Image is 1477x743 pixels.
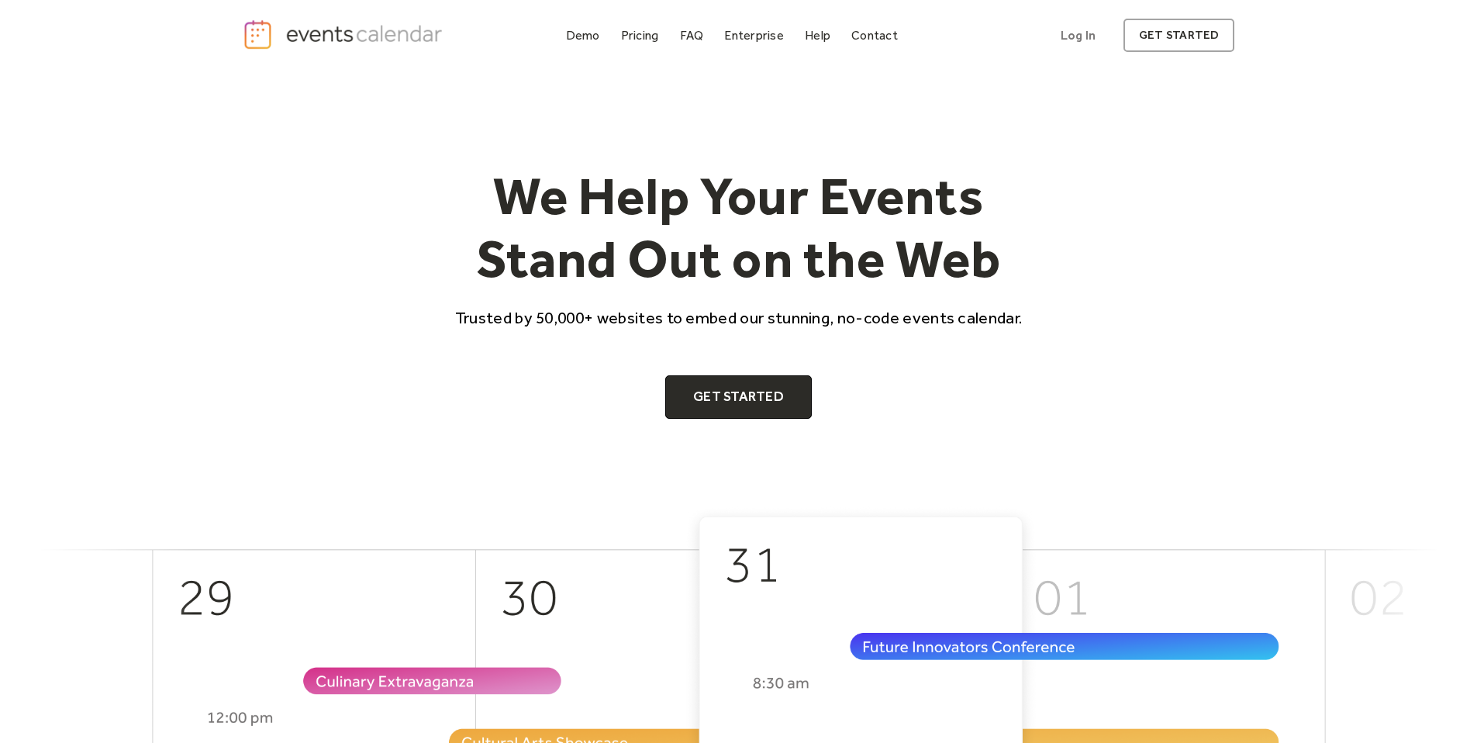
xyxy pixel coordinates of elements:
div: Enterprise [724,31,783,40]
a: Demo [560,25,606,46]
div: Contact [851,31,898,40]
a: FAQ [674,25,710,46]
a: Get Started [665,375,812,419]
h1: We Help Your Events Stand Out on the Web [441,164,1037,291]
a: Log In [1045,19,1111,52]
div: Pricing [621,31,659,40]
div: FAQ [680,31,704,40]
a: Contact [845,25,904,46]
p: Trusted by 50,000+ websites to embed our stunning, no-code events calendar. [441,306,1037,329]
div: Demo [566,31,600,40]
a: get started [1123,19,1234,52]
a: Help [799,25,837,46]
a: Enterprise [718,25,789,46]
div: Help [805,31,830,40]
a: Pricing [615,25,665,46]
